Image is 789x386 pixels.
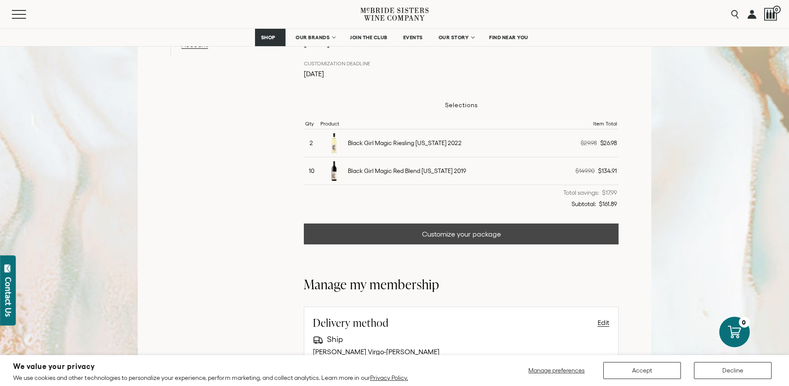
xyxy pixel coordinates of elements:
a: EVENTS [398,29,429,46]
span: SHOP [261,34,275,41]
span: OUR STORY [439,34,469,41]
span: 0 [773,6,781,14]
span: EVENTS [403,34,423,41]
p: We use cookies and other technologies to personalize your experience, perform marketing, and coll... [13,374,408,382]
button: Accept [603,362,681,379]
span: FIND NEAR YOU [489,34,528,41]
div: Contact Us [4,277,13,317]
a: FIND NEAR YOU [483,29,534,46]
div: 0 [739,317,750,328]
a: JOIN THE CLUB [344,29,393,46]
a: Privacy Policy. [370,374,408,381]
button: Manage preferences [523,362,590,379]
h2: We value your privacy [13,363,408,370]
span: Manage preferences [528,367,585,374]
a: OUR BRANDS [290,29,340,46]
span: JOIN THE CLUB [350,34,388,41]
a: OUR STORY [433,29,480,46]
button: Mobile Menu Trigger [12,10,43,19]
span: OUR BRANDS [296,34,330,41]
button: Decline [694,362,772,379]
a: SHOP [255,29,286,46]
